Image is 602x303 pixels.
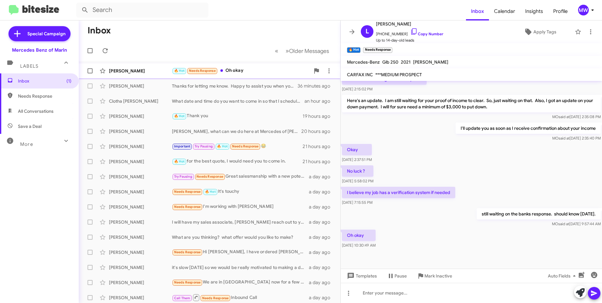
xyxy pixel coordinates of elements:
[109,264,172,271] div: [PERSON_NAME]
[573,5,595,15] button: MW
[341,270,382,282] button: Templates
[289,48,329,54] span: Older Messages
[376,28,443,37] span: [PHONE_NUMBER]
[303,143,335,150] div: 21 hours ago
[109,128,172,134] div: [PERSON_NAME]
[271,44,282,57] button: Previous
[172,98,304,104] div: What date and time do you want to come in so that I schedule you for an appointment? This way, I ...
[301,128,335,134] div: 20 hours ago
[18,78,71,84] span: Inbox
[18,108,54,114] span: All Conversations
[309,279,335,286] div: a day ago
[109,294,172,301] div: [PERSON_NAME]
[109,234,172,240] div: [PERSON_NAME]
[109,113,172,119] div: [PERSON_NAME]
[543,270,583,282] button: Auto Fields
[559,114,570,119] span: said at
[376,37,443,43] span: Up to 14-day-old leads
[217,144,228,148] span: 🔥 Hot
[382,59,398,65] span: Glb 250
[275,47,278,55] span: «
[559,136,570,140] span: said at
[66,78,71,84] span: (1)
[508,26,572,37] button: Apply Tags
[174,280,201,284] span: Needs Response
[342,243,376,248] span: [DATE] 10:30:49 AM
[174,144,190,148] span: Important
[309,234,335,240] div: a day ago
[342,165,373,177] p: No luck ?
[309,189,335,195] div: a day ago
[466,2,489,20] span: Inbox
[172,249,309,256] div: Hi [PERSON_NAME], I have ordered [PERSON_NAME] during [DATE] sales, thanks for all the messages a...
[477,208,601,220] p: still waiting on the banks response. should know [DATE].
[548,270,578,282] span: Auto Fields
[109,83,172,89] div: [PERSON_NAME]
[533,26,556,37] span: Apply Tags
[88,26,111,36] h1: Inbox
[342,144,372,155] p: Okay
[347,72,373,77] span: CARFAX INC
[174,159,185,163] span: 🔥 Hot
[109,249,172,255] div: [PERSON_NAME]
[347,59,380,65] span: Mercedes-Benz
[109,158,172,165] div: [PERSON_NAME]
[303,158,335,165] div: 21 hours ago
[309,249,335,255] div: a day ago
[172,67,310,74] div: Oh okay
[27,31,65,37] span: Special Campaign
[172,158,303,165] div: for the best quote, I would need you to come in.
[18,93,71,99] span: Needs Response
[109,68,172,74] div: [PERSON_NAME]
[172,143,303,150] div: 😂
[20,141,33,147] span: More
[195,144,213,148] span: Try Pausing
[202,296,229,300] span: Needs Response
[401,59,411,65] span: 2021
[172,128,301,134] div: [PERSON_NAME], what can we do here at Mercedes of [PERSON_NAME] to earn your business?
[558,221,569,226] span: said at
[395,270,407,282] span: Pause
[174,190,201,194] span: Needs Response
[286,47,289,55] span: »
[412,270,457,282] button: Mark Inactive
[172,83,298,89] div: Thanks for letting me know. Happy to assist you when you get back.
[342,179,373,183] span: [DATE] 5:58:02 PM
[520,2,548,20] span: Insights
[174,250,201,254] span: Needs Response
[20,63,38,69] span: Labels
[342,157,372,162] span: [DATE] 2:37:51 PM
[172,219,309,225] div: I will have my sales associate, [PERSON_NAME] reach out to you.
[174,69,185,73] span: 🔥 Hot
[9,26,71,41] a: Special Campaign
[489,2,520,20] a: Calendar
[174,205,201,209] span: Needs Response
[172,264,309,271] div: it's slow [DATE] so we would be really motivated to making a deal if you can make it in [DATE]
[548,2,573,20] a: Profile
[342,87,372,91] span: [DATE] 2:15:02 PM
[304,98,335,104] div: an hour ago
[109,279,172,286] div: [PERSON_NAME]
[552,221,601,226] span: MO [DATE] 9:57:44 AM
[172,279,309,286] div: We are in [GEOGRAPHIC_DATA] now for a few months. Thanks
[309,264,335,271] div: a day ago
[309,294,335,301] div: a day ago
[456,123,601,134] p: I'll update you as soon as I receive confirmation about your income
[303,113,335,119] div: 19 hours ago
[578,5,589,15] div: MW
[232,144,259,148] span: Needs Response
[196,174,223,179] span: Needs Response
[109,98,172,104] div: Clotha [PERSON_NAME]
[109,219,172,225] div: [PERSON_NAME]
[172,112,303,120] div: Thank you
[172,188,309,195] div: It's touchy
[109,204,172,210] div: [PERSON_NAME]
[346,270,377,282] span: Templates
[271,44,333,57] nav: Page navigation example
[172,203,309,210] div: I'm working with [PERSON_NAME]
[309,219,335,225] div: a day ago
[109,143,172,150] div: [PERSON_NAME]
[376,20,443,28] span: [PERSON_NAME]
[382,270,412,282] button: Pause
